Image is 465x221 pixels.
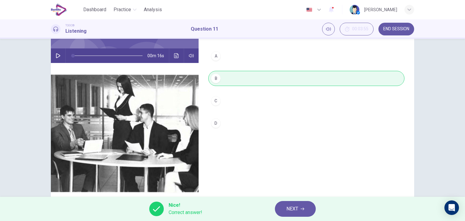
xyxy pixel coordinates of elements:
[65,23,74,28] span: TOEIC®
[51,4,81,16] a: EduSynch logo
[352,27,368,31] span: 00:03:55
[444,200,459,215] div: Open Intercom Messenger
[65,28,87,35] h1: Listening
[286,205,298,213] span: NEXT
[114,6,131,13] span: Practice
[83,6,106,13] span: Dashboard
[144,6,162,13] span: Analysis
[364,6,397,13] div: [PERSON_NAME]
[169,209,202,216] span: Correct answer!
[141,4,164,15] button: Analysis
[378,23,414,35] button: END SESSION
[340,23,374,35] button: 00:03:55
[191,25,218,33] h1: Question 11
[147,48,169,63] span: 00m 16s
[383,27,409,31] span: END SESSION
[275,201,316,217] button: NEXT
[81,4,109,15] button: Dashboard
[305,8,313,12] img: en
[172,48,181,63] button: Click to see the audio transcription
[51,63,199,210] img: Photographs
[350,5,359,15] img: Profile picture
[169,202,202,209] span: Nice!
[340,23,374,35] div: Hide
[322,23,335,35] div: Mute
[111,4,139,15] button: Practice
[51,4,67,16] img: EduSynch logo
